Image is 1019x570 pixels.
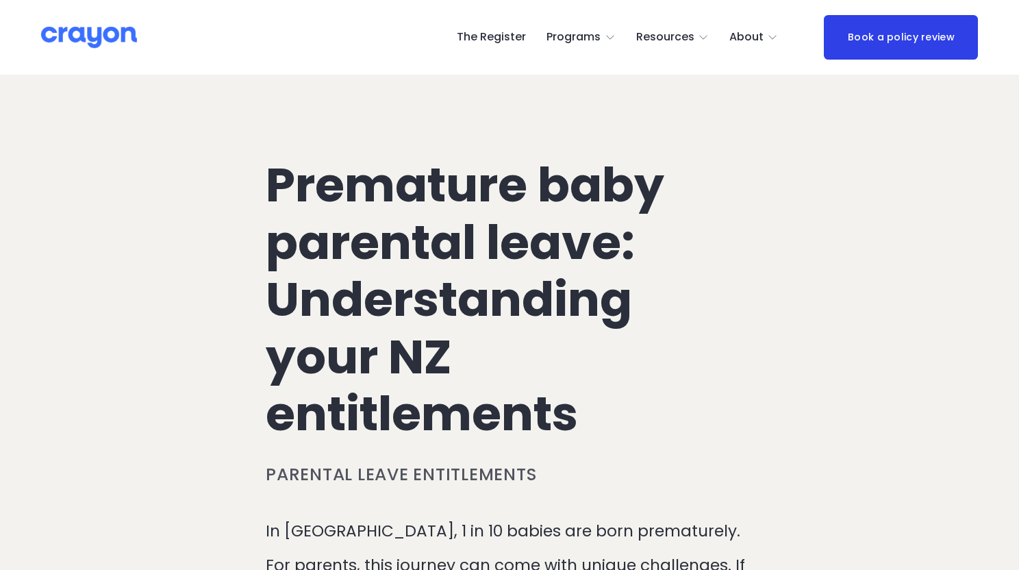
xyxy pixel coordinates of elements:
[266,462,537,486] a: Parental leave entitlements
[457,27,526,49] a: The Register
[41,25,137,49] img: Crayon
[546,27,601,47] span: Programs
[636,27,709,49] a: folder dropdown
[266,156,753,442] h1: Premature baby parental leave: Understanding your NZ entitlements
[729,27,764,47] span: About
[729,27,779,49] a: folder dropdown
[824,15,978,60] a: Book a policy review
[546,27,616,49] a: folder dropdown
[636,27,694,47] span: Resources
[266,519,753,543] p: In [GEOGRAPHIC_DATA], 1 in 10 babies are born prematurely.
